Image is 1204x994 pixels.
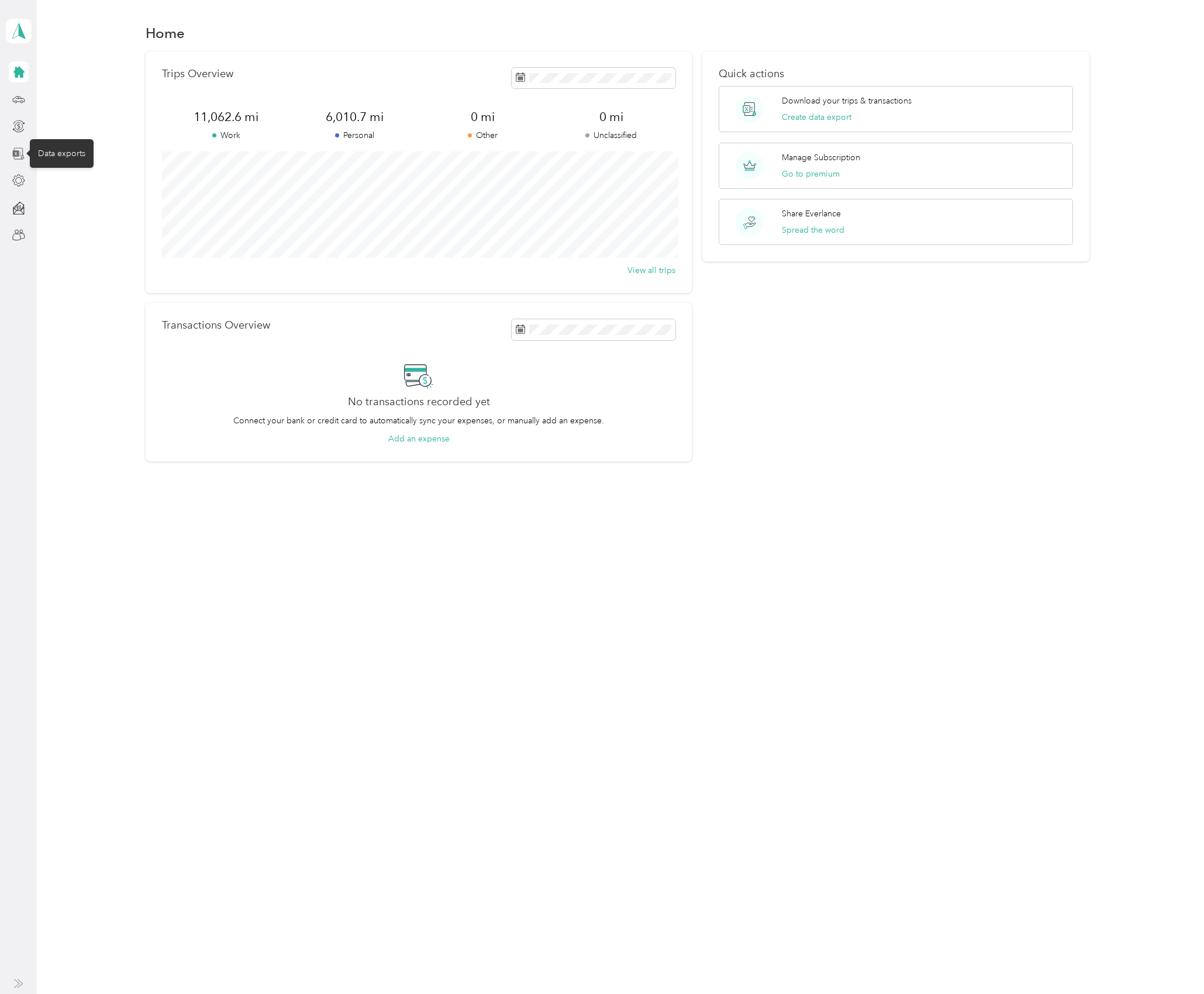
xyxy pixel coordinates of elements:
p: Unclassified [547,129,676,141]
h2: No transactions recorded yet [348,396,490,408]
span: 0 mi [547,109,676,125]
p: Personal [290,129,419,141]
p: Quick actions [719,68,1073,80]
p: Connect your bank or credit card to automatically sync your expenses, or manually add an expense. [233,415,604,427]
p: Trips Overview [162,68,233,80]
span: 6,010.7 mi [290,109,419,125]
iframe: Everlance-gr Chat Button Frame [1139,929,1204,994]
span: 0 mi [419,109,547,125]
button: Create data export [782,111,851,123]
button: Add an expense [388,433,450,445]
p: Transactions Overview [162,319,270,332]
button: Spread the word [782,224,844,236]
p: Work [162,129,291,141]
p: Share Everlance [782,208,841,220]
button: Go to premium [782,168,840,180]
p: Manage Subscription [782,151,860,164]
span: 11,062.6 mi [162,109,291,125]
div: Data exports [30,139,94,168]
button: View all trips [627,264,675,277]
h1: Home [146,27,185,39]
p: Other [419,129,547,141]
p: Download your trips & transactions [782,95,912,107]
